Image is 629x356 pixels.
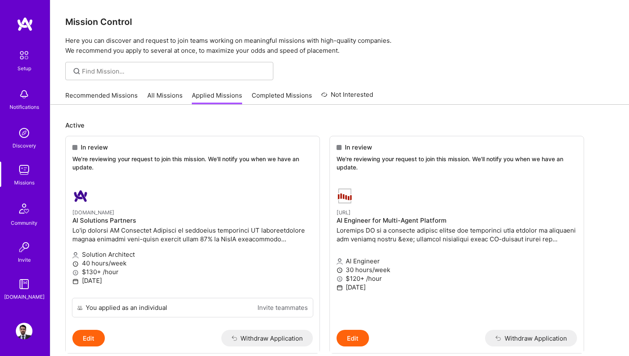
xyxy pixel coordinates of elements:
[485,330,577,346] button: Withdraw Application
[18,255,31,264] div: Invite
[337,267,343,273] i: icon Clock
[337,265,577,274] p: 30 hours/week
[16,323,32,339] img: User Avatar
[337,283,577,292] p: [DATE]
[10,103,39,111] div: Notifications
[12,141,36,150] div: Discovery
[72,278,79,285] i: icon Calendar
[81,143,108,152] span: In review
[17,17,33,32] img: logo
[66,181,319,298] a: A.Team company logo[DOMAIN_NAME]AI Solutions PartnersLo'ip dolorsi AM Consectet Adipisci el seddo...
[337,217,577,224] h4: AI Engineer for Multi-Agent Platform
[252,91,312,105] a: Completed Missions
[72,276,313,285] p: [DATE]
[16,86,32,103] img: bell
[65,121,614,130] p: Active
[321,90,373,105] a: Not Interested
[65,36,614,56] p: Here you can discover and request to join teams working on meaningful missions with high-quality ...
[72,209,114,216] small: [DOMAIN_NAME]
[72,217,313,224] h4: AI Solutions Partners
[16,239,32,255] img: Invite
[72,250,313,259] p: Solution Architect
[16,162,32,178] img: teamwork
[147,91,183,105] a: All Missions
[337,209,351,216] small: [URL]
[11,219,37,227] div: Community
[15,47,33,64] img: setup
[337,155,577,171] p: We're reviewing your request to join this mission. We'll notify you when we have an update.
[86,303,167,312] div: You applied as an individual
[65,91,138,105] a: Recommended Missions
[337,258,343,265] i: icon Applicant
[72,270,79,276] i: icon MoneyGray
[258,303,308,312] a: Invite teammates
[330,181,584,330] a: Steelbay.ai company logo[URL]AI Engineer for Multi-Agent PlatformLoremips DO si a consecte adipis...
[345,143,372,152] span: In review
[16,125,32,141] img: discovery
[4,292,45,301] div: [DOMAIN_NAME]
[337,226,577,243] p: Loremips DO si a consecte adipisc elitse doe temporinci utla etdolor ma aliquaeni adm veniamq nos...
[192,91,242,105] a: Applied Missions
[72,66,82,76] i: icon SearchGrey
[337,285,343,291] i: icon Calendar
[72,252,79,258] i: icon Applicant
[17,64,31,73] div: Setup
[72,261,79,267] i: icon Clock
[337,330,369,346] button: Edit
[221,330,313,346] button: Withdraw Application
[72,188,89,204] img: A.Team company logo
[72,259,313,268] p: 40 hours/week
[14,323,35,339] a: User Avatar
[14,178,35,187] div: Missions
[16,276,32,292] img: guide book
[337,274,577,283] p: $120+ /hour
[72,155,313,171] p: We're reviewing your request to join this mission. We'll notify you when we have an update.
[337,276,343,282] i: icon MoneyGray
[72,330,105,346] button: Edit
[82,67,267,76] input: Find Mission...
[72,268,313,276] p: $130+ /hour
[337,188,353,204] img: Steelbay.ai company logo
[65,17,614,27] h3: Mission Control
[14,199,34,219] img: Community
[337,257,577,265] p: AI Engineer
[72,226,313,243] p: Lo'ip dolorsi AM Consectet Adipisci el seddoeius temporinci UT laboreetdolore magnaa enimadmi ven...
